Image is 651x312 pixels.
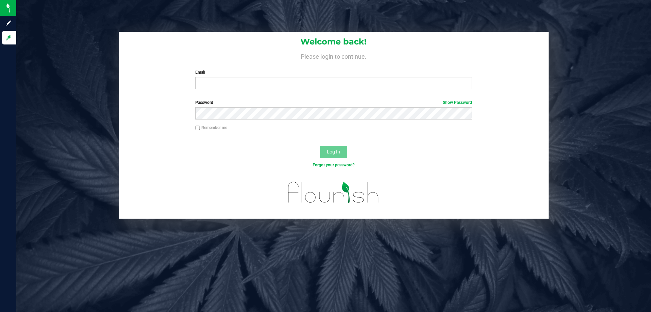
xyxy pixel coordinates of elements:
[195,100,213,105] span: Password
[195,125,227,131] label: Remember me
[320,146,347,158] button: Log In
[195,69,472,75] label: Email
[280,175,387,210] img: flourish_logo.svg
[327,149,340,154] span: Log In
[5,20,12,26] inline-svg: Sign up
[443,100,472,105] a: Show Password
[195,126,200,130] input: Remember me
[119,37,549,46] h1: Welcome back!
[313,163,355,167] a: Forgot your password?
[5,34,12,41] inline-svg: Log in
[119,52,549,60] h4: Please login to continue.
